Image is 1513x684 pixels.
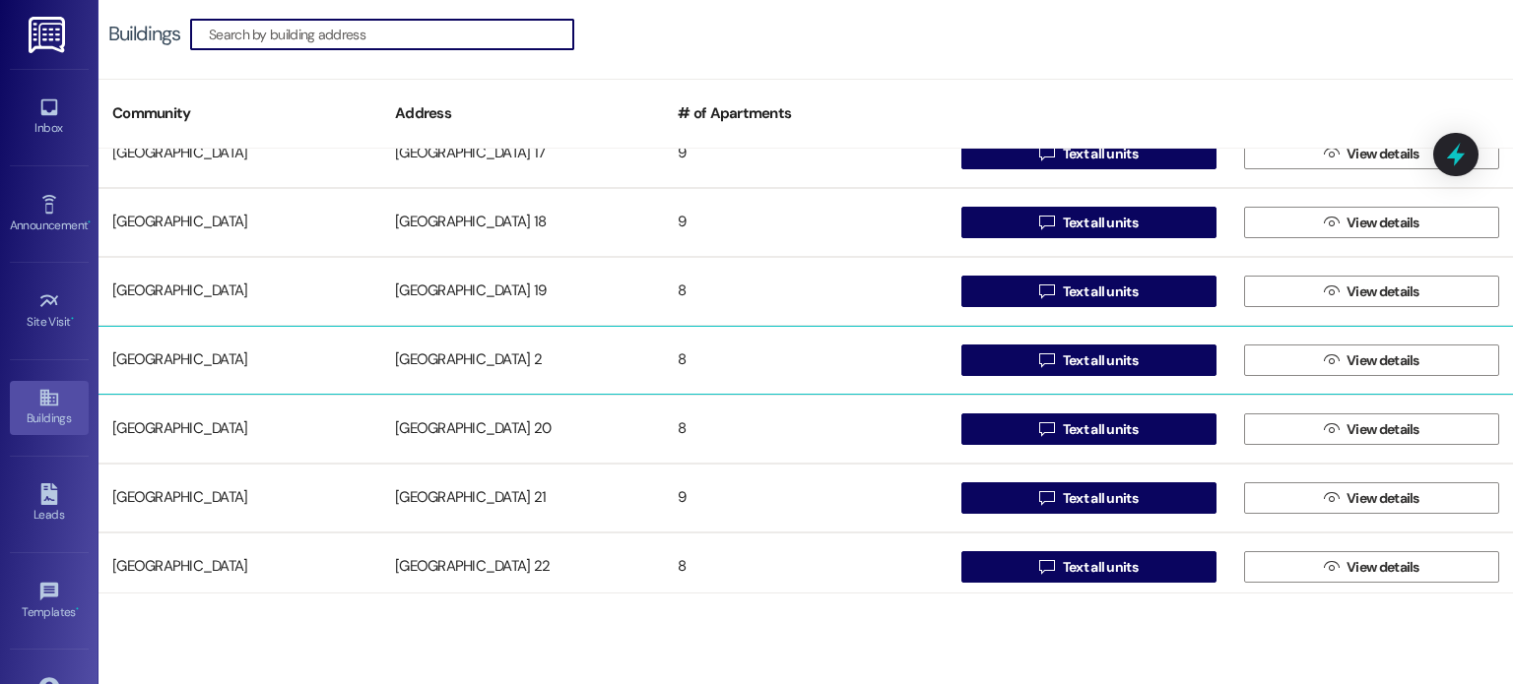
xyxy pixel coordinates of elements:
div: 8 [664,341,947,380]
div: [GEOGRAPHIC_DATA] 17 [381,134,664,173]
div: 8 [664,409,947,449]
a: Buildings [10,381,89,434]
button: View details [1244,138,1499,169]
div: [GEOGRAPHIC_DATA] 2 [381,341,664,380]
div: [GEOGRAPHIC_DATA] 21 [381,478,664,518]
div: [GEOGRAPHIC_DATA] [99,203,381,242]
button: View details [1244,413,1499,445]
button: Text all units [961,344,1217,376]
button: Text all units [961,413,1217,445]
div: Address [381,90,664,138]
span: View details [1347,488,1419,509]
button: View details [1244,482,1499,514]
button: Text all units [961,138,1217,169]
span: • [88,216,91,229]
div: 9 [664,203,947,242]
span: View details [1347,144,1419,164]
div: Buildings [108,24,180,44]
span: Text all units [1063,350,1138,371]
i:  [1039,146,1054,161]
i:  [1039,490,1054,506]
button: Text all units [961,482,1217,514]
button: Text all units [961,207,1217,238]
div: [GEOGRAPHIC_DATA] 20 [381,409,664,449]
div: [GEOGRAPHIC_DATA] [99,409,381,449]
span: Text all units [1063,281,1138,302]
div: [GEOGRAPHIC_DATA] 22 [381,547,664,587]
i:  [1324,146,1339,161]
div: [GEOGRAPHIC_DATA] [99,341,381,380]
i:  [1324,352,1339,368]
span: Text all units [1063,144,1138,164]
div: [GEOGRAPHIC_DATA] [99,547,381,587]
img: ResiDesk Logo [29,17,69,53]
a: Site Visit • [10,284,89,338]
button: View details [1244,276,1499,307]
span: Text all units [1063,488,1138,509]
input: Search by building address [209,21,573,48]
a: Inbox [10,91,89,144]
span: • [71,312,74,326]
i:  [1324,215,1339,230]
div: [GEOGRAPHIC_DATA] 18 [381,203,664,242]
span: View details [1347,281,1419,302]
span: View details [1347,557,1419,578]
div: [GEOGRAPHIC_DATA] [99,272,381,311]
button: View details [1244,551,1499,583]
div: [GEOGRAPHIC_DATA] [99,478,381,518]
div: 9 [664,134,947,173]
div: [GEOGRAPHIC_DATA] [99,134,381,173]
i:  [1039,352,1054,368]
span: Text all units [1063,557,1138,578]
button: Text all units [961,551,1217,583]
span: Text all units [1063,213,1138,233]
div: # of Apartments [664,90,947,138]
i:  [1039,421,1054,437]
i:  [1324,421,1339,437]
span: • [76,602,79,616]
div: 8 [664,547,947,587]
i:  [1324,559,1339,575]
div: [GEOGRAPHIC_DATA] 19 [381,272,664,311]
i:  [1324,490,1339,506]
div: 8 [664,272,947,311]
span: Text all units [1063,419,1138,440]
button: Text all units [961,276,1217,307]
a: Templates • [10,575,89,628]
span: View details [1347,213,1419,233]
i:  [1039,215,1054,230]
button: View details [1244,207,1499,238]
div: Community [99,90,381,138]
i:  [1324,283,1339,299]
div: 9 [664,478,947,518]
button: View details [1244,344,1499,376]
i:  [1039,559,1054,575]
span: View details [1347,419,1419,440]
i:  [1039,283,1054,299]
span: View details [1347,350,1419,371]
a: Leads [10,477,89,530]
